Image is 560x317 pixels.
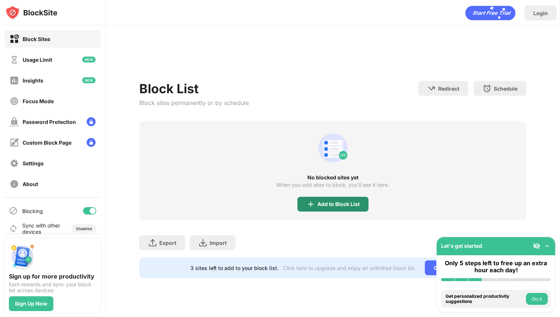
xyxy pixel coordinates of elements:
img: focus-off.svg [10,97,19,106]
div: No blocked sites yet [139,175,527,181]
img: new-icon.svg [82,57,96,63]
img: logo-blocksite.svg [5,5,57,20]
div: Click here to upgrade and enjoy an unlimited block list. [283,265,416,271]
button: Do it [526,293,548,305]
div: Focus Mode [23,98,54,104]
div: Get personalized productivity suggestions [446,294,524,304]
img: about-off.svg [10,179,19,189]
img: sync-icon.svg [9,224,18,233]
div: When you add sites to block, you’ll see it here. [276,182,389,188]
img: password-protection-off.svg [10,117,19,127]
div: Import [210,240,227,246]
div: Block Sites [23,36,50,42]
img: blocking-icon.svg [9,206,18,215]
div: Block sites permanently or by schedule [139,99,249,107]
div: Login [533,10,548,16]
img: lock-menu.svg [87,117,96,126]
div: Sign up for more productivity [9,273,96,280]
div: Earn rewards and sync your block list across devices [9,281,96,293]
div: animation [315,130,351,166]
div: Blocking [22,208,43,214]
div: Block List [139,81,249,96]
img: push-signup.svg [9,243,36,270]
div: Export [159,240,176,246]
div: Insights [23,77,43,84]
div: Schedule [494,85,517,92]
div: Disabled [76,226,92,231]
img: new-icon.svg [82,77,96,83]
div: Let's get started [441,243,482,249]
img: time-usage-off.svg [10,55,19,64]
img: insights-off.svg [10,76,19,85]
img: settings-off.svg [10,159,19,168]
img: customize-block-page-off.svg [10,138,19,147]
div: Only 5 steps left to free up an extra hour each day! [441,260,551,274]
iframe: Banner [139,46,527,72]
div: Password Protection [23,119,76,125]
div: Usage Limit [23,57,52,63]
div: Settings [23,160,44,166]
div: Sync with other devices [22,222,60,235]
div: About [23,181,38,187]
div: Sign Up Now [15,301,47,307]
img: block-on.svg [10,34,19,44]
div: Go Unlimited [425,260,476,275]
img: omni-setup-toggle.svg [543,242,551,250]
img: lock-menu.svg [87,138,96,147]
div: 3 sites left to add to your block list. [190,265,279,271]
div: animation [465,6,516,20]
div: Redirect [438,85,459,92]
img: eye-not-visible.svg [533,242,540,250]
div: Custom Block Page [23,139,71,146]
div: Add to Block List [317,201,360,207]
